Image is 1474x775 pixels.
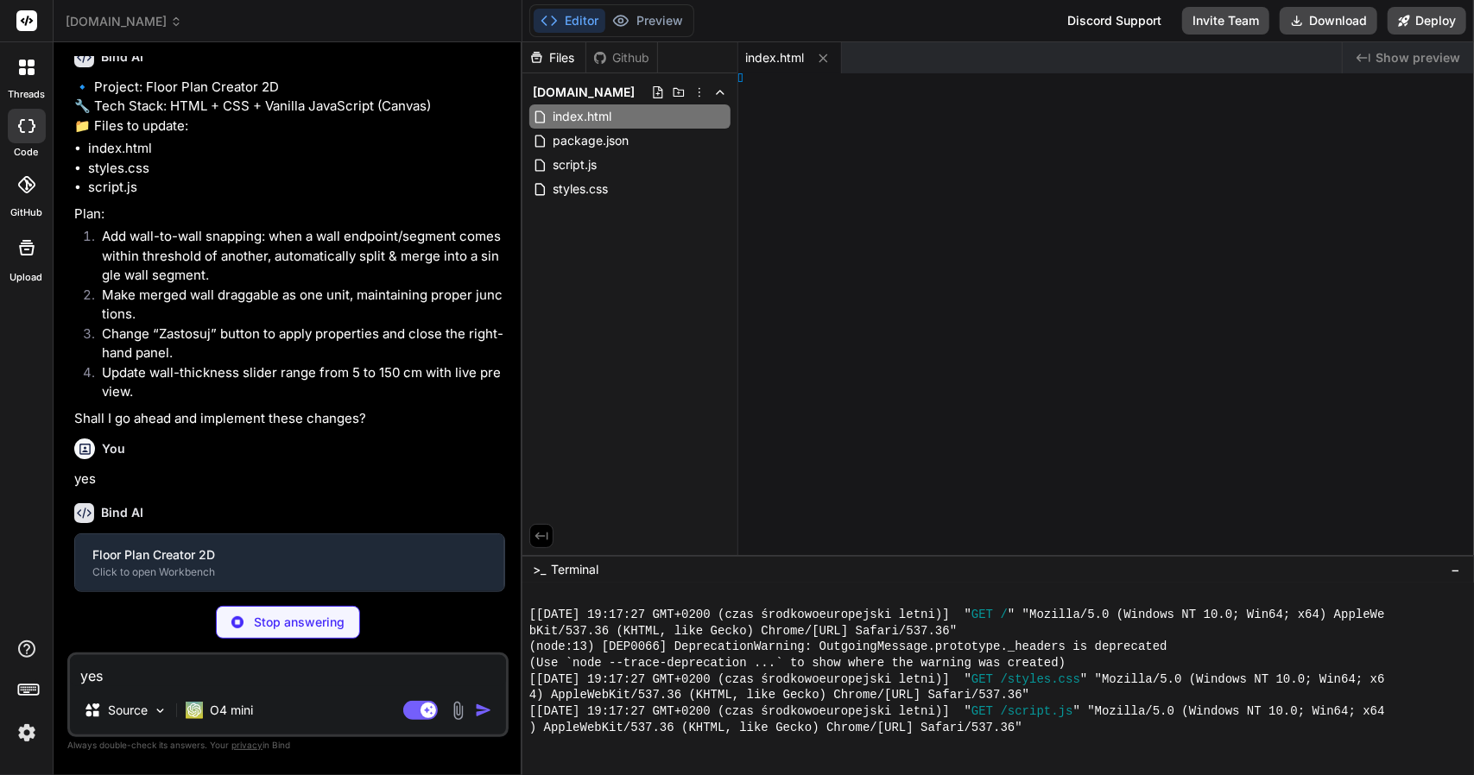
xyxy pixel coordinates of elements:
div: Floor Plan Creator 2D [92,546,486,564]
span: [DOMAIN_NAME] [533,84,635,101]
img: settings [12,718,41,747]
span: bKit/537.36 (KHTML, like Gecko) Chrome/[URL] Safari/537.36" [529,623,957,640]
p: Shall I go ahead and implement these changes? [74,409,505,429]
span: GET [971,671,993,688]
p: yes [74,469,505,489]
p: Source [108,702,148,719]
img: icon [475,702,492,719]
li: Add wall-to-wall snapping: when a wall endpoint/segment comes within threshold of another, automa... [88,227,505,286]
span: [[DATE] 19:17:27 GMT+0200 (czas środkowoeuropejski letni)] " [529,607,971,623]
button: − [1447,556,1464,583]
img: attachment [448,701,468,721]
div: Files [522,49,585,66]
li: Update wall-thickness slider range from 5 to 150 cm with live preview. [88,363,505,402]
button: Floor Plan Creator 2DClick to open Workbench [75,534,503,591]
span: 4) AppleWebKit/537.36 (KHTML, like Gecko) Chrome/[URL] Safari/537.36" [529,687,1029,703]
span: styles.css [551,179,610,199]
span: Terminal [551,561,598,578]
span: [DOMAIN_NAME] [66,13,182,30]
h6: You [102,440,125,457]
button: Editor [534,9,605,33]
span: index.html [745,49,804,66]
button: Download [1280,7,1377,35]
span: /script.js [1001,703,1073,720]
li: index.html [88,139,505,159]
li: script.js [88,178,505,198]
span: (Use `node --trace-deprecation ...` to show where the warning was created) [529,655,1066,671]
span: " "Mozilla/5.0 (Windows NT 10.0; Win64; x64) AppleWe [1008,607,1385,623]
span: [[DATE] 19:17:27 GMT+0200 (czas środkowoeuropejski letni)] " [529,671,971,688]
span: index.html [551,106,613,127]
label: code [15,145,39,160]
h6: Bind AI [101,504,143,521]
span: package.json [551,130,630,151]
p: O4 mini [210,702,253,719]
button: Deploy [1388,7,1466,35]
div: Click to open Workbench [92,565,486,579]
li: Make merged wall draggable as one unit, maintaining proper junctions. [88,286,505,324]
span: script.js [551,154,598,175]
span: privacy [231,740,263,750]
h6: Bind AI [101,48,143,66]
span: Show preview [1376,49,1460,66]
p: Stop answering [254,614,345,631]
p: 🔹 Project: Floor Plan Creator 2D 🔧 Tech Stack: HTML + CSS + Vanilla JavaScript (Canvas) 📁 Files t... [74,78,505,136]
li: Change “Zastosuj” button to apply properties and close the right-hand panel. [88,324,505,363]
span: GET [971,703,993,720]
p: Plan: [74,205,505,224]
span: (node:13) [DEP0066] DeprecationWarning: OutgoingMessage.prototype._headers is deprecated [529,639,1167,655]
button: Invite Team [1182,7,1269,35]
span: >_ [533,561,546,578]
button: Preview [605,9,690,33]
div: Github [586,49,657,66]
span: − [1451,561,1460,578]
li: styles.css [88,159,505,179]
span: /styles.css [1001,671,1080,688]
span: " "Mozilla/5.0 (Windows NT 10.0; Win64; x6 [1080,671,1385,688]
img: O4 mini [186,702,203,719]
label: threads [8,87,45,102]
div: Discord Support [1057,7,1172,35]
span: ) AppleWebKit/537.36 (KHTML, like Gecko) Chrome/[URL] Safari/537.36" [529,720,1022,736]
span: " "Mozilla/5.0 (Windows NT 10.0; Win64; x64 [1073,703,1385,720]
p: Always double-check its answers. Your in Bind [67,737,509,753]
span: GET [971,607,993,623]
span: [[DATE] 19:17:27 GMT+0200 (czas środkowoeuropejski letni)] " [529,703,971,720]
img: Pick Models [153,703,168,718]
span: / [1001,607,1008,623]
label: Upload [10,270,43,285]
label: GitHub [10,205,42,220]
